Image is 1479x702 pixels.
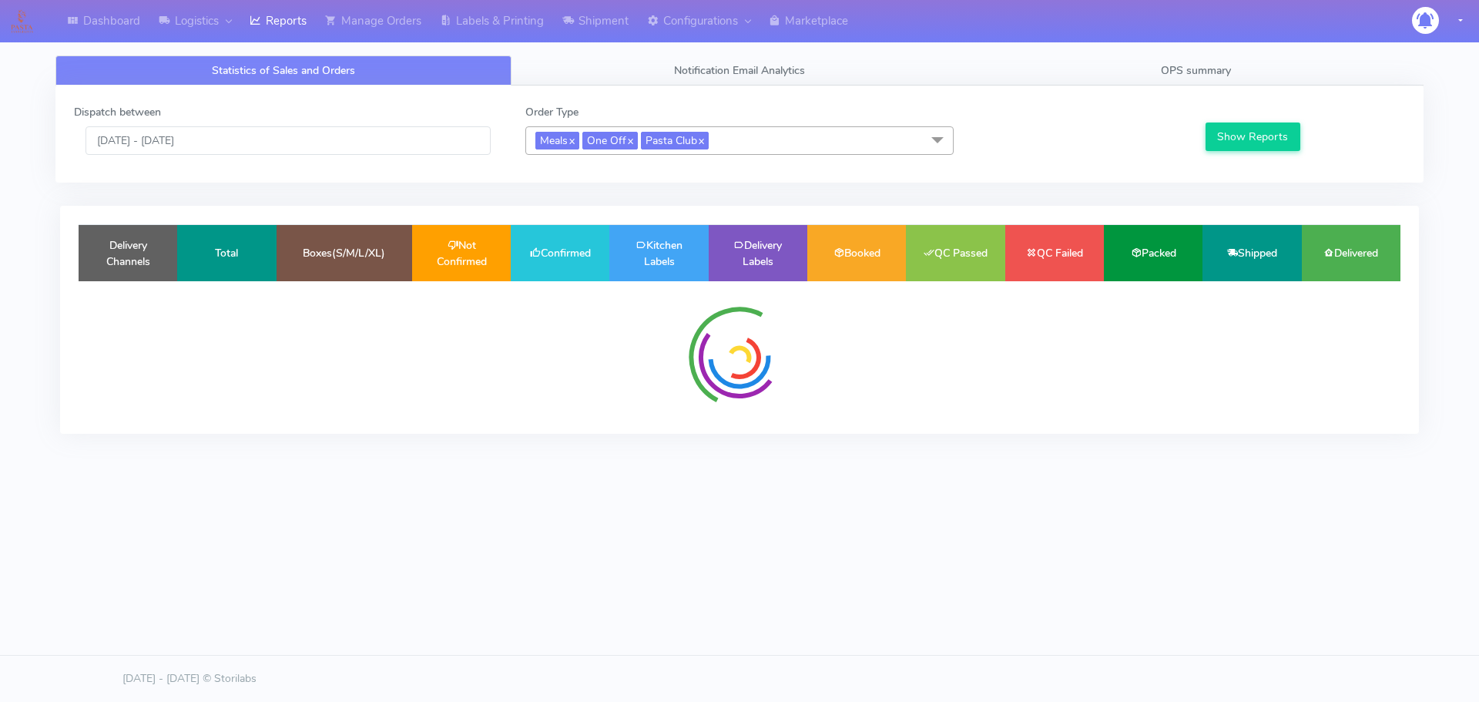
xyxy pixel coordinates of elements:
ul: Tabs [55,55,1424,86]
td: QC Failed [1005,225,1104,281]
td: Delivery Labels [709,225,807,281]
a: x [568,132,575,148]
label: Order Type [525,104,579,120]
td: Shipped [1202,225,1301,281]
button: Show Reports [1206,123,1300,151]
td: Confirmed [511,225,609,281]
input: Pick the Daterange [86,126,491,155]
img: spinner-radial.svg [682,300,797,415]
a: x [626,132,633,148]
td: Packed [1104,225,1202,281]
a: x [697,132,704,148]
td: Total [177,225,276,281]
td: Booked [807,225,906,281]
td: Not Confirmed [412,225,511,281]
td: Delivered [1302,225,1400,281]
span: OPS summary [1161,63,1231,78]
span: One Off [582,132,638,149]
td: Delivery Channels [79,225,177,281]
span: Meals [535,132,579,149]
span: Pasta Club [641,132,709,149]
td: Kitchen Labels [609,225,708,281]
span: Statistics of Sales and Orders [212,63,355,78]
td: QC Passed [906,225,1004,281]
span: Notification Email Analytics [674,63,805,78]
label: Dispatch between [74,104,161,120]
td: Boxes(S/M/L/XL) [277,225,412,281]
